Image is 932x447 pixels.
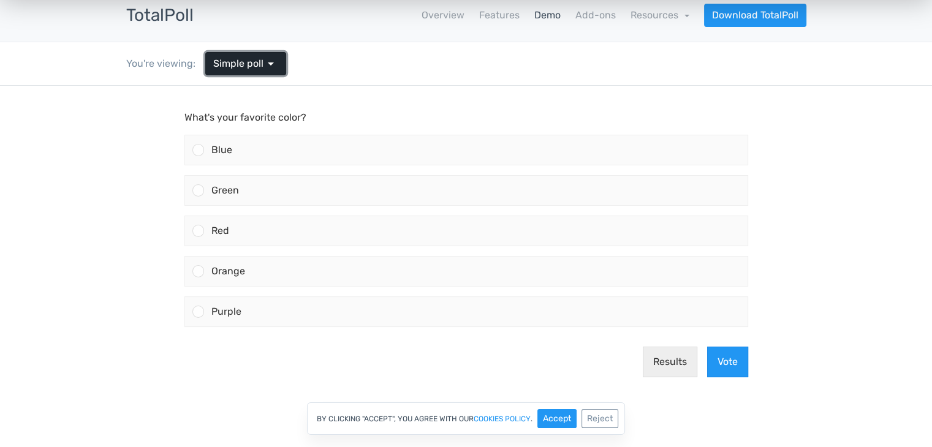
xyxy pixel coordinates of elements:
p: What's your favorite color? [184,24,748,39]
a: Resources [631,9,689,21]
h3: TotalPoll [126,6,194,25]
button: Reject [582,409,618,428]
a: Simple poll arrow_drop_down [205,52,286,75]
a: Download TotalPoll [704,4,806,27]
div: By clicking "Accept", you agree with our . [307,402,625,435]
button: Results [643,261,697,291]
a: Add-ons [575,8,616,23]
a: Features [479,8,520,23]
span: Purple [211,220,241,231]
span: Orange [211,179,245,191]
button: Accept [537,409,577,428]
a: Overview [422,8,464,23]
a: Demo [534,8,561,23]
span: Blue [211,58,232,70]
span: Green [211,99,239,110]
span: arrow_drop_down [263,56,278,71]
span: Red [211,139,229,151]
a: cookies policy [474,415,531,423]
div: You're viewing: [126,56,205,71]
span: Simple poll [213,56,263,71]
button: Vote [707,261,748,291]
